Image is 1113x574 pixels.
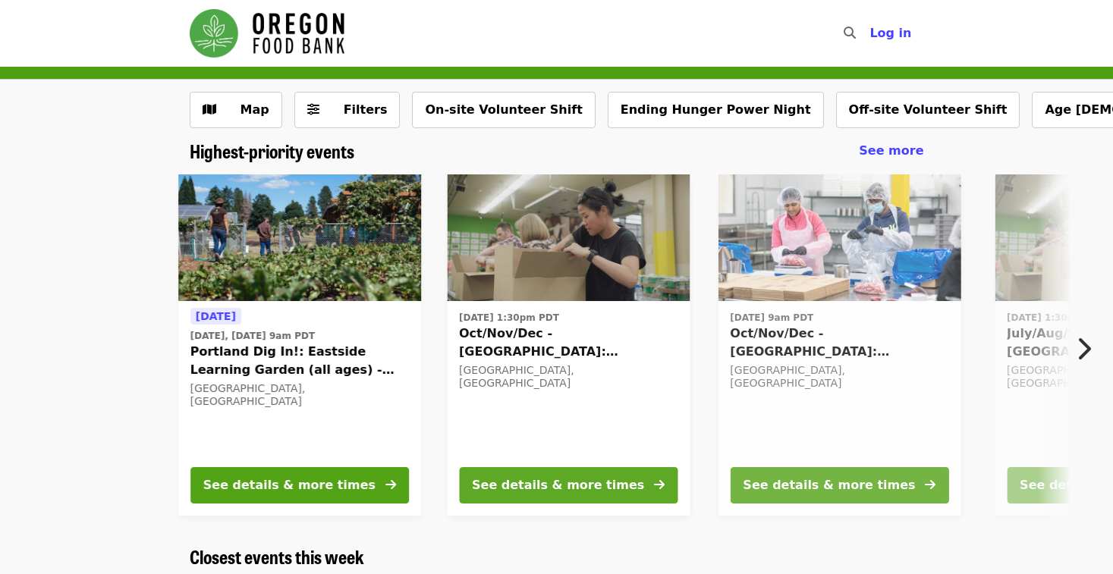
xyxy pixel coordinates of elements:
i: search icon [844,26,856,40]
button: See details & more times [190,467,409,503]
span: Log in [869,26,911,40]
span: [DATE] [196,310,236,322]
a: Closest events this week [190,546,364,568]
time: [DATE] 9am PDT [730,311,813,325]
button: Off-site Volunteer Shift [836,92,1020,128]
span: Portland Dig In!: Eastside Learning Garden (all ages) - Aug/Sept/Oct [190,343,409,379]
a: See details for "Portland Dig In!: Eastside Learning Garden (all ages) - Aug/Sept/Oct" [178,174,421,516]
div: [GEOGRAPHIC_DATA], [GEOGRAPHIC_DATA] [730,364,948,390]
img: Portland Dig In!: Eastside Learning Garden (all ages) - Aug/Sept/Oct organized by Oregon Food Bank [178,174,421,302]
button: Ending Hunger Power Night [608,92,824,128]
span: Map [241,102,269,117]
a: See details for "Oct/Nov/Dec - Beaverton: Repack/Sort (age 10+)" [718,174,961,516]
a: Highest-priority events [190,140,354,162]
button: Log in [857,18,923,49]
i: arrow-right icon [654,478,665,492]
span: See more [859,143,923,158]
span: Oct/Nov/Dec - [GEOGRAPHIC_DATA]: Repack/Sort (age [DEMOGRAPHIC_DATA]+) [730,325,948,361]
img: Oct/Nov/Dec - Beaverton: Repack/Sort (age 10+) organized by Oregon Food Bank [718,174,961,302]
button: Show map view [190,92,282,128]
a: See more [859,142,923,160]
div: See details & more times [203,476,376,494]
div: [GEOGRAPHIC_DATA], [GEOGRAPHIC_DATA] [190,382,409,408]
span: Oct/Nov/Dec - [GEOGRAPHIC_DATA]: Repack/Sort (age [DEMOGRAPHIC_DATA]+) [459,325,678,361]
button: See details & more times [459,467,678,503]
i: arrow-right icon [925,478,935,492]
a: See details for "Oct/Nov/Dec - Portland: Repack/Sort (age 8+)" [447,174,690,516]
time: [DATE], [DATE] 9am PDT [190,329,315,343]
i: sliders-h icon [307,102,319,117]
img: Oregon Food Bank - Home [190,9,344,58]
button: On-site Volunteer Shift [412,92,595,128]
time: [DATE] 1:30pm PDT [459,311,559,325]
time: [DATE] 1:30pm PDT [1007,311,1107,325]
div: Closest events this week [178,546,936,568]
i: arrow-right icon [385,478,396,492]
div: [GEOGRAPHIC_DATA], [GEOGRAPHIC_DATA] [459,364,678,390]
span: Closest events this week [190,543,364,569]
span: Filters [344,102,388,117]
i: map icon [203,102,216,117]
button: Filters (0 selected) [294,92,401,128]
img: Oct/Nov/Dec - Portland: Repack/Sort (age 8+) organized by Oregon Food Bank [447,174,690,302]
div: See details & more times [472,476,644,494]
div: See details & more times [743,476,915,494]
button: Next item [1063,328,1113,370]
input: Search [865,15,877,52]
button: See details & more times [730,467,948,503]
div: Highest-priority events [178,140,936,162]
i: chevron-right icon [1076,334,1091,363]
span: Highest-priority events [190,137,354,164]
